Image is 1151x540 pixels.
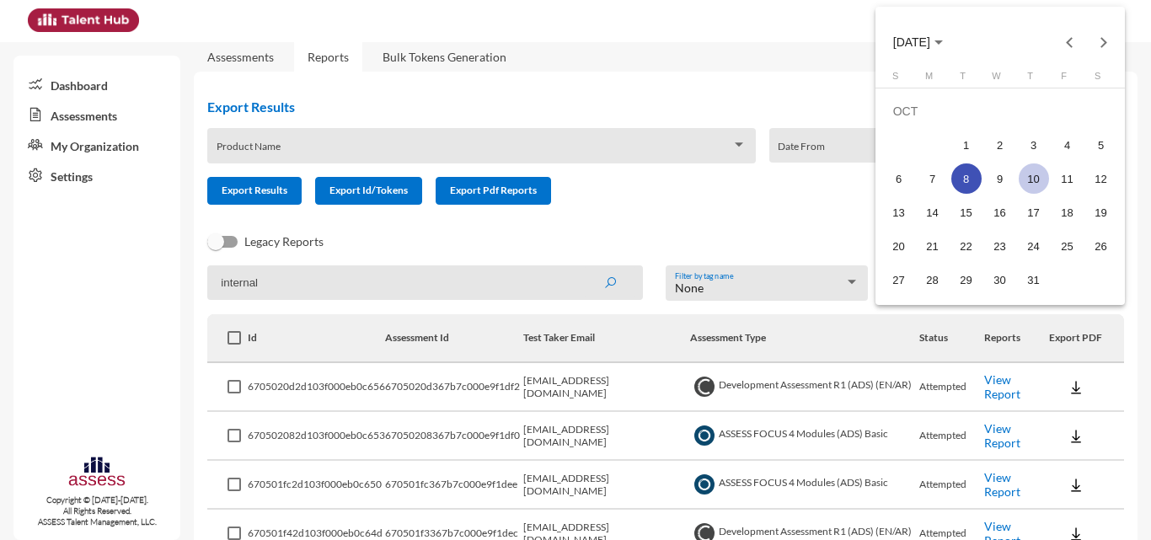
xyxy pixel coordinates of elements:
[985,231,1015,261] div: 23
[1051,229,1084,263] td: October 25, 2024
[983,195,1017,229] td: October 16, 2024
[951,231,982,261] div: 22
[1086,163,1116,194] div: 12
[916,229,950,263] td: October 21, 2024
[950,71,983,88] th: Tuesday
[1051,195,1084,229] td: October 18, 2024
[985,265,1015,295] div: 30
[1052,231,1083,261] div: 25
[1052,163,1083,194] div: 11
[950,263,983,297] td: October 29, 2024
[1019,197,1049,227] div: 17
[882,94,1118,128] td: OCT
[951,163,982,194] div: 8
[880,25,956,59] button: Choose month and year
[1052,130,1083,160] div: 4
[918,163,948,194] div: 7
[916,162,950,195] td: October 7, 2024
[916,71,950,88] th: Monday
[882,263,916,297] td: October 27, 2024
[884,231,914,261] div: 20
[1019,130,1049,160] div: 3
[950,162,983,195] td: October 8, 2024
[916,195,950,229] td: October 14, 2024
[985,130,1015,160] div: 2
[983,263,1017,297] td: October 30, 2024
[1084,162,1118,195] td: October 12, 2024
[918,265,948,295] div: 28
[1017,71,1051,88] th: Thursday
[983,229,1017,263] td: October 23, 2024
[983,128,1017,162] td: October 2, 2024
[1084,229,1118,263] td: October 26, 2024
[884,197,914,227] div: 13
[1017,162,1051,195] td: October 10, 2024
[882,195,916,229] td: October 13, 2024
[1086,25,1120,59] button: Next month
[951,197,982,227] div: 15
[1017,263,1051,297] td: October 31, 2024
[983,71,1017,88] th: Wednesday
[918,231,948,261] div: 21
[1051,128,1084,162] td: October 4, 2024
[1017,195,1051,229] td: October 17, 2024
[882,229,916,263] td: October 20, 2024
[918,197,948,227] div: 14
[893,36,930,50] span: [DATE]
[884,265,914,295] div: 27
[1019,265,1049,295] div: 31
[985,163,1015,194] div: 9
[950,195,983,229] td: October 15, 2024
[882,71,916,88] th: Sunday
[1084,128,1118,162] td: October 5, 2024
[1017,128,1051,162] td: October 3, 2024
[950,229,983,263] td: October 22, 2024
[951,130,982,160] div: 1
[1084,71,1118,88] th: Saturday
[882,162,916,195] td: October 6, 2024
[884,163,914,194] div: 6
[1051,162,1084,195] td: October 11, 2024
[1051,71,1084,88] th: Friday
[1084,195,1118,229] td: October 19, 2024
[985,197,1015,227] div: 16
[1086,130,1116,160] div: 5
[916,263,950,297] td: October 28, 2024
[1052,25,1086,59] button: Previous month
[983,162,1017,195] td: October 9, 2024
[1017,229,1051,263] td: October 24, 2024
[1052,197,1083,227] div: 18
[1086,231,1116,261] div: 26
[1019,231,1049,261] div: 24
[951,265,982,295] div: 29
[950,128,983,162] td: October 1, 2024
[1086,197,1116,227] div: 19
[1019,163,1049,194] div: 10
